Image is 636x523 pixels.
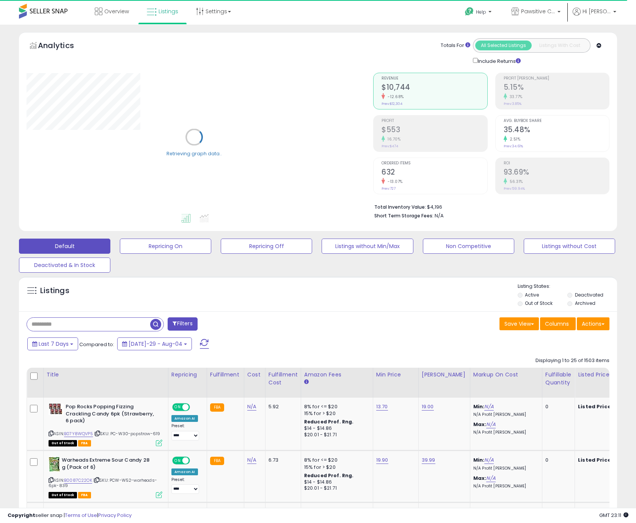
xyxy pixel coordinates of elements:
[49,403,162,445] div: ASIN:
[583,8,611,15] span: Hi [PERSON_NAME]
[27,337,78,350] button: Last 7 Days
[221,239,312,254] button: Repricing Off
[62,457,154,473] b: Warheads Extreme Sour Candy 28 g (Pack of 6)
[504,101,521,106] small: Prev: 3.85%
[473,403,485,410] b: Min:
[171,371,204,379] div: Repricing
[104,8,129,15] span: Overview
[465,7,474,16] i: Get Help
[422,456,435,464] a: 39.99
[40,286,69,296] h5: Listings
[473,484,536,489] p: N/A Profit [PERSON_NAME]
[473,466,536,471] p: N/A Profit [PERSON_NAME]
[385,136,400,142] small: 16.70%
[499,317,539,330] button: Save View
[521,8,555,15] span: Pawsitive Catitude CA
[545,457,569,464] div: 0
[38,40,89,53] h5: Analytics
[173,404,182,411] span: ON
[422,371,467,379] div: [PERSON_NAME]
[376,371,415,379] div: Min Price
[577,317,609,330] button: Actions
[504,125,609,136] h2: 35.48%
[473,371,539,379] div: Markup on Cost
[525,300,553,306] label: Out of Stock
[504,161,609,165] span: ROI
[435,212,444,219] span: N/A
[473,430,536,435] p: N/A Profit [PERSON_NAME]
[304,479,367,486] div: $14 - $14.86
[575,300,595,306] label: Archived
[423,239,514,254] button: Non Competitive
[247,371,262,379] div: Cost
[189,457,201,464] span: OFF
[269,457,295,464] div: 6.73
[47,371,165,379] div: Title
[599,512,628,519] span: 2025-08-12 23:11 GMT
[473,421,487,428] b: Max:
[575,292,603,298] label: Deactivated
[507,179,523,184] small: 56.31%
[39,340,69,348] span: Last 7 Days
[189,404,201,411] span: OFF
[385,179,403,184] small: -13.07%
[173,457,182,464] span: ON
[374,202,604,211] li: $4,196
[210,371,241,379] div: Fulfillment
[64,431,93,437] a: B07Y8WQVP5
[304,432,367,438] div: $20.01 - $21.71
[304,379,309,386] small: Amazon Fees.
[504,144,523,148] small: Prev: 34.61%
[535,357,609,364] div: Displaying 1 to 25 of 1503 items
[247,456,256,464] a: N/A
[159,8,178,15] span: Listings
[171,423,201,440] div: Preset:
[422,403,434,411] a: 19.00
[8,512,132,519] div: seller snap | |
[484,403,493,411] a: N/A
[374,212,433,219] b: Short Term Storage Fees:
[470,368,542,398] th: The percentage added to the cost of goods (COGS) that forms the calculator for Min & Max prices.
[504,76,609,81] span: Profit [PERSON_NAME]
[382,101,402,106] small: Prev: $12,304
[168,317,197,331] button: Filters
[49,457,60,472] img: 51MSh5yWmfL._SL40_.jpg
[467,56,530,65] div: Include Returns
[507,136,521,142] small: 2.51%
[304,472,354,479] b: Reduced Prof. Rng.
[545,403,569,410] div: 0
[117,337,192,350] button: [DATE]-29 - Aug-04
[64,477,92,484] a: B0087C22OK
[171,468,198,475] div: Amazon AI
[65,512,97,519] a: Terms of Use
[94,431,160,437] span: | SKU: PC-W30-popstraw-619
[507,94,523,100] small: 33.77%
[382,168,487,178] h2: 632
[129,340,182,348] span: [DATE]-29 - Aug-04
[504,119,609,123] span: Avg. Buybox Share
[524,239,615,254] button: Listings without Cost
[304,457,367,464] div: 8% for <= $20
[210,457,224,465] small: FBA
[578,403,612,410] b: Listed Price:
[8,512,35,519] strong: Copyright
[49,492,77,498] span: All listings that are currently out of stock and unavailable for purchase on Amazon
[504,168,609,178] h2: 93.69%
[78,440,91,447] span: FBA
[376,456,388,464] a: 19.90
[473,456,485,464] b: Min:
[382,76,487,81] span: Revenue
[382,83,487,93] h2: $10,744
[504,186,525,191] small: Prev: 59.94%
[476,9,486,15] span: Help
[166,150,222,157] div: Retrieving graph data..
[49,477,157,489] span: | SKU: PCW-W52-warheads-6pk-839
[382,125,487,136] h2: $553
[484,456,493,464] a: N/A
[518,283,617,290] p: Listing States:
[304,403,367,410] div: 8% for <= $20
[531,41,588,50] button: Listings With Cost
[304,371,370,379] div: Amazon Fees
[210,403,224,412] small: FBA
[304,485,367,492] div: $20.01 - $21.71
